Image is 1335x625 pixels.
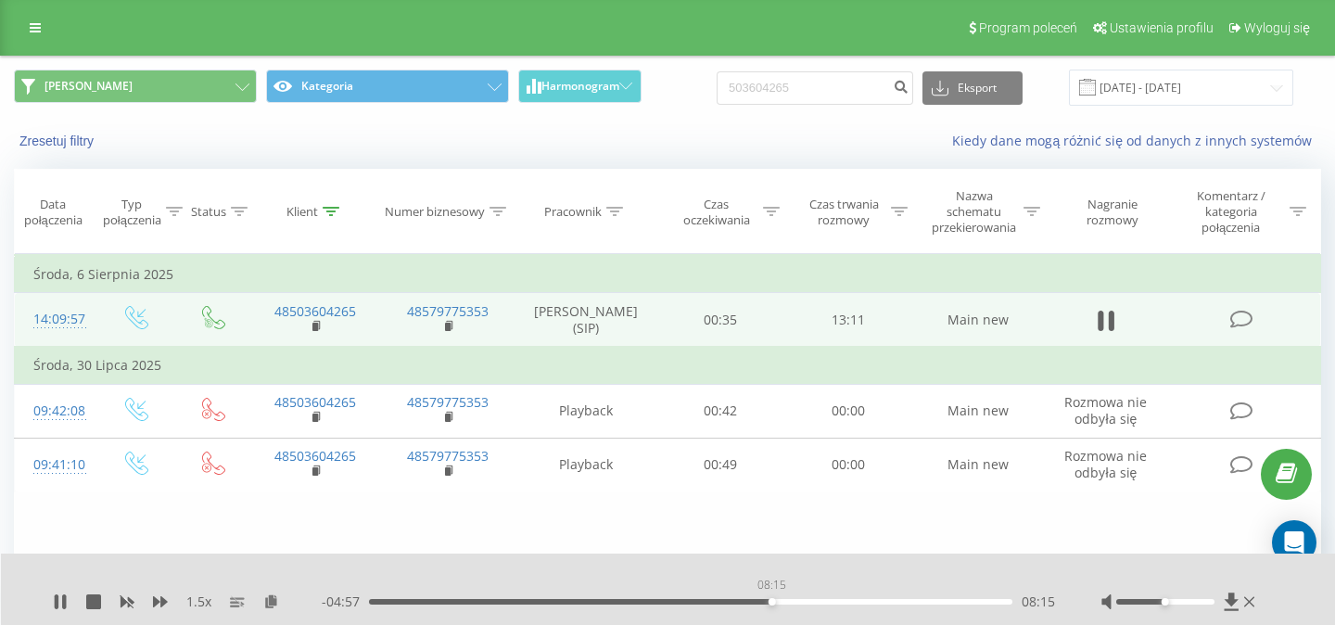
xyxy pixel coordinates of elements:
[717,71,913,105] input: Wyszukiwanie według numeru
[912,293,1045,348] td: Main new
[979,20,1077,35] span: Program poleceń
[407,447,489,465] a: 48579775353
[186,593,211,611] span: 1.5 x
[286,204,318,220] div: Klient
[801,197,886,228] div: Czas trwania rozmowy
[544,204,602,220] div: Pracownik
[385,204,485,220] div: Numer biznesowy
[274,302,356,320] a: 48503604265
[191,204,226,220] div: Status
[912,384,1045,438] td: Main new
[33,393,78,429] div: 09:42:08
[1064,393,1147,427] span: Rozmowa nie odbyła się
[1272,520,1316,565] div: Open Intercom Messenger
[674,197,759,228] div: Czas oczekiwania
[769,598,776,606] div: Accessibility label
[518,70,642,103] button: Harmonogram
[103,197,161,228] div: Typ połączenia
[44,79,133,94] span: [PERSON_NAME]
[929,188,1019,236] div: Nazwa schematu przekierowania
[1162,598,1169,606] div: Accessibility label
[274,393,356,411] a: 48503604265
[515,384,657,438] td: Playback
[33,447,78,483] div: 09:41:10
[784,438,912,491] td: 00:00
[407,393,489,411] a: 48579775353
[784,293,912,348] td: 13:11
[15,347,1321,384] td: Środa, 30 Lipca 2025
[1022,593,1055,611] span: 08:15
[657,293,785,348] td: 00:35
[1244,20,1310,35] span: Wyloguj się
[541,80,619,93] span: Harmonogram
[407,302,489,320] a: 48579775353
[14,133,103,149] button: Zresetuj filtry
[754,572,790,598] div: 08:15
[15,197,91,228] div: Data połączenia
[1062,197,1163,228] div: Nagranie rozmowy
[912,438,1045,491] td: Main new
[1176,188,1285,236] div: Komentarz / kategoria połączenia
[515,293,657,348] td: [PERSON_NAME] (SIP)
[784,384,912,438] td: 00:00
[322,593,369,611] span: - 04:57
[14,70,257,103] button: [PERSON_NAME]
[657,384,785,438] td: 00:42
[657,438,785,491] td: 00:49
[266,70,509,103] button: Kategoria
[274,447,356,465] a: 48503604265
[952,132,1321,149] a: Kiedy dane mogą różnić się od danych z innych systemów
[33,301,78,338] div: 14:09:57
[1110,20,1214,35] span: Ustawienia profilu
[1064,447,1147,481] span: Rozmowa nie odbyła się
[922,71,1023,105] button: Eksport
[15,256,1321,293] td: Środa, 6 Sierpnia 2025
[515,438,657,491] td: Playback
